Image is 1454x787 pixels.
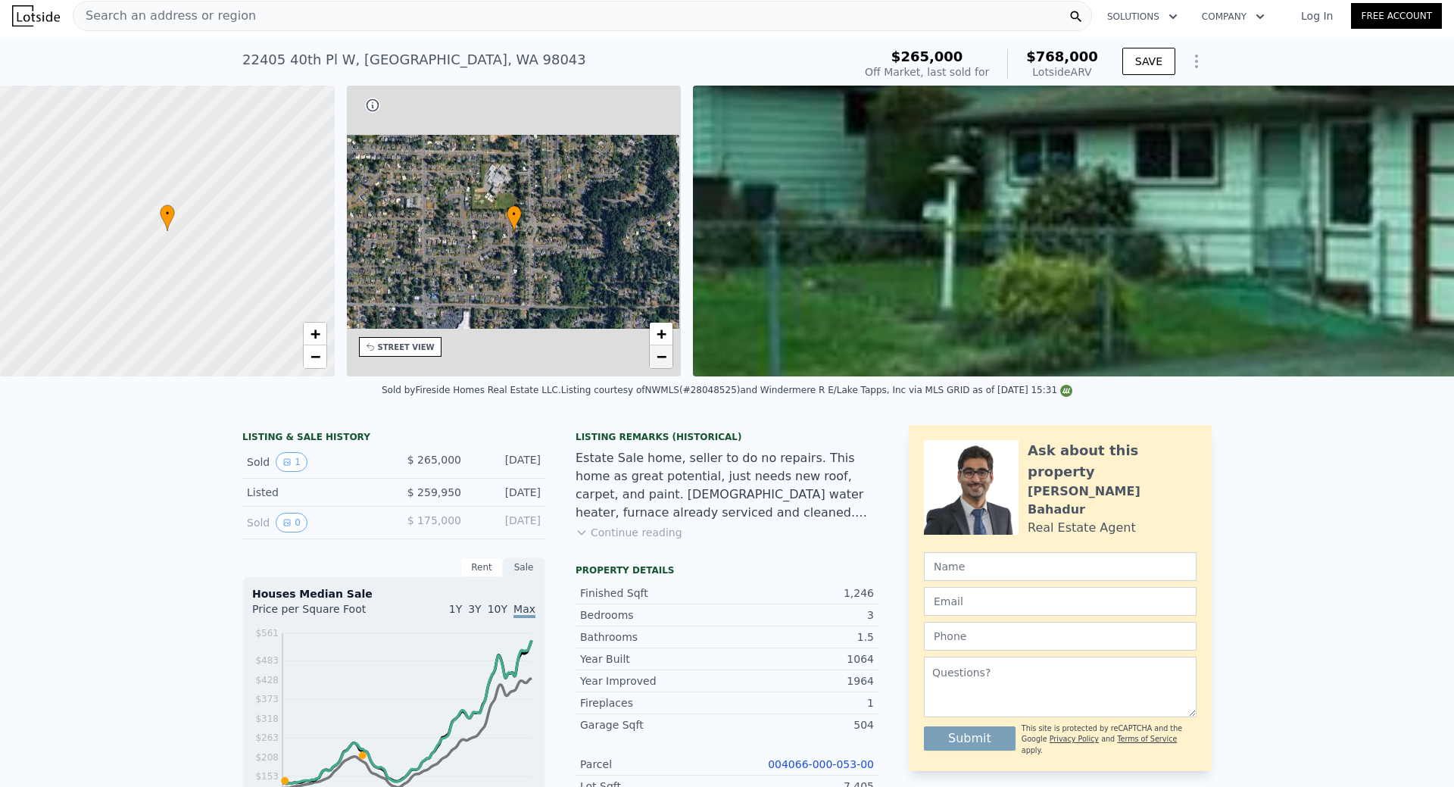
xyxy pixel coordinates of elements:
div: Ask about this property [1028,440,1197,483]
div: • [507,205,522,232]
div: STREET VIEW [378,342,435,353]
div: LISTING & SALE HISTORY [242,431,545,446]
button: Solutions [1095,3,1190,30]
span: − [310,347,320,366]
div: Estate Sale home, seller to do no repairs. This home as great potential, just needs new roof, car... [576,449,878,522]
div: Garage Sqft [580,717,727,732]
tspan: $483 [255,655,279,666]
a: Zoom in [304,323,326,345]
div: Listing Remarks (Historical) [576,431,878,443]
div: • [160,205,175,231]
div: Bathrooms [580,629,727,645]
tspan: $561 [255,628,279,639]
div: [PERSON_NAME] Bahadur [1028,483,1197,519]
a: Free Account [1351,3,1442,29]
button: Company [1190,3,1277,30]
div: Bedrooms [580,607,727,623]
span: + [310,324,320,343]
span: • [507,208,522,221]
span: − [657,347,666,366]
a: Log In [1283,8,1351,23]
button: View historical data [276,452,307,472]
span: 3Y [468,603,481,615]
button: SAVE [1122,48,1175,75]
a: Privacy Policy [1050,735,1099,743]
div: 1964 [727,673,874,689]
input: Name [924,552,1197,581]
span: Search an address or region [73,7,256,25]
div: Year Built [580,651,727,667]
tspan: $153 [255,771,279,782]
div: Fireplaces [580,695,727,710]
span: • [160,207,175,220]
div: Parcel [580,757,727,772]
div: Off Market, last sold for [865,64,989,80]
span: 10Y [488,603,507,615]
div: [DATE] [473,485,541,500]
a: Zoom in [650,323,672,345]
div: This site is protected by reCAPTCHA and the Google and apply. [1022,723,1197,756]
input: Phone [924,622,1197,651]
div: Listing courtesy of NWMLS (#28048525) and Windermere R E/Lake Tapps, Inc via MLS GRID as of [DATE... [561,385,1072,395]
div: Houses Median Sale [252,586,535,601]
tspan: $373 [255,694,279,704]
span: $768,000 [1026,48,1098,64]
tspan: $318 [255,714,279,724]
img: Lotside [12,5,60,27]
div: Lotside ARV [1026,64,1098,80]
div: Sale [503,557,545,577]
button: Submit [924,726,1016,751]
a: 004066-000-053-00 [768,758,874,770]
div: Year Improved [580,673,727,689]
span: $ 175,000 [407,514,461,526]
input: Email [924,587,1197,616]
span: $ 259,950 [407,486,461,498]
div: Finished Sqft [580,586,727,601]
div: 1.5 [727,629,874,645]
div: Property details [576,564,878,576]
button: View historical data [276,513,307,532]
div: 1064 [727,651,874,667]
a: Zoom out [304,345,326,368]
button: Continue reading [576,525,682,540]
img: NWMLS Logo [1060,385,1072,397]
a: Zoom out [650,345,672,368]
div: Sold [247,513,382,532]
div: Real Estate Agent [1028,519,1136,537]
div: 1 [727,695,874,710]
span: 1Y [449,603,462,615]
tspan: $263 [255,732,279,743]
span: $ 265,000 [407,454,461,466]
span: Max [513,603,535,618]
span: + [657,324,666,343]
div: 504 [727,717,874,732]
div: Listed [247,485,382,500]
a: Terms of Service [1117,735,1177,743]
div: 22405 40th Pl W , [GEOGRAPHIC_DATA] , WA 98043 [242,49,586,70]
div: Sold [247,452,382,472]
span: $265,000 [891,48,963,64]
tspan: $428 [255,675,279,686]
div: Sold by Fireside Homes Real Estate LLC . [382,385,561,395]
tspan: $208 [255,752,279,763]
div: Rent [460,557,503,577]
div: 3 [727,607,874,623]
div: Price per Square Foot [252,601,394,626]
button: Show Options [1181,46,1212,77]
div: [DATE] [473,452,541,472]
div: 1,246 [727,586,874,601]
div: [DATE] [473,513,541,532]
